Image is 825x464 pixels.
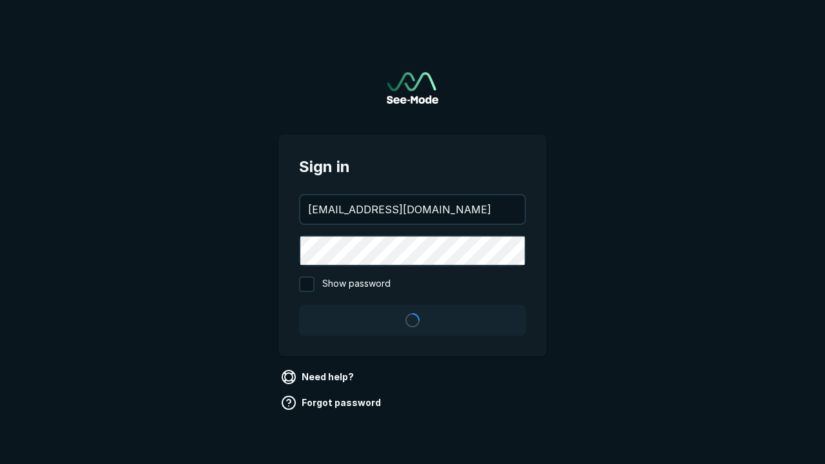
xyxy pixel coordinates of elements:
span: Sign in [299,155,526,179]
input: your@email.com [300,195,525,224]
span: Show password [322,276,391,292]
a: Go to sign in [387,72,438,104]
img: See-Mode Logo [387,72,438,104]
a: Forgot password [278,392,386,413]
a: Need help? [278,367,359,387]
